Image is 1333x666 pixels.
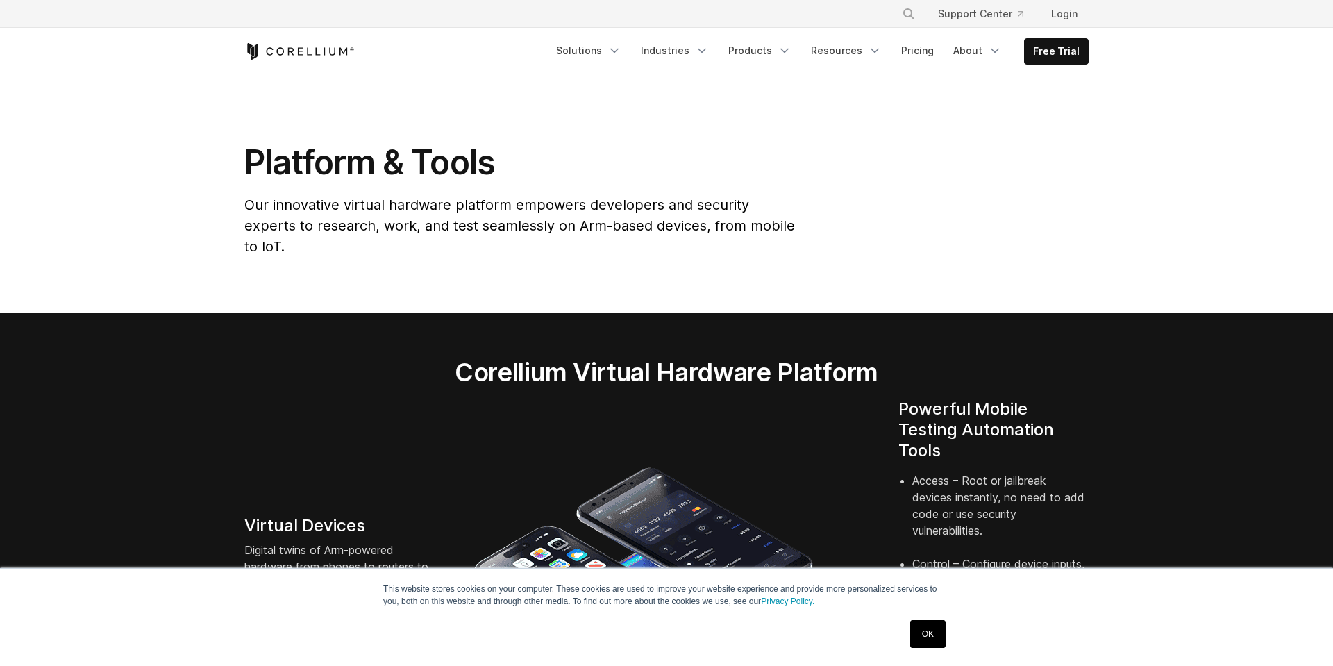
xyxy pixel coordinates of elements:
[945,38,1010,63] a: About
[912,472,1089,556] li: Access – Root or jailbreak devices instantly, no need to add code or use security vulnerabilities.
[912,556,1089,622] li: Control – Configure device inputs, identifiers, sensors, location, and environment.
[383,583,950,608] p: This website stores cookies on your computer. These cookies are used to improve your website expe...
[761,597,814,606] a: Privacy Policy.
[244,142,798,183] h1: Platform & Tools
[1025,39,1088,64] a: Free Trial
[927,1,1034,26] a: Support Center
[896,1,921,26] button: Search
[548,38,1089,65] div: Navigation Menu
[632,38,717,63] a: Industries
[910,620,946,648] a: OK
[803,38,890,63] a: Resources
[893,38,942,63] a: Pricing
[389,357,943,388] h2: Corellium Virtual Hardware Platform
[244,542,435,592] p: Digital twins of Arm-powered hardware from phones to routers to automotive systems.
[885,1,1089,26] div: Navigation Menu
[898,399,1089,461] h4: Powerful Mobile Testing Automation Tools
[1040,1,1089,26] a: Login
[244,197,795,255] span: Our innovative virtual hardware platform empowers developers and security experts to research, wo...
[244,43,355,60] a: Corellium Home
[244,515,435,536] h4: Virtual Devices
[548,38,630,63] a: Solutions
[720,38,800,63] a: Products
